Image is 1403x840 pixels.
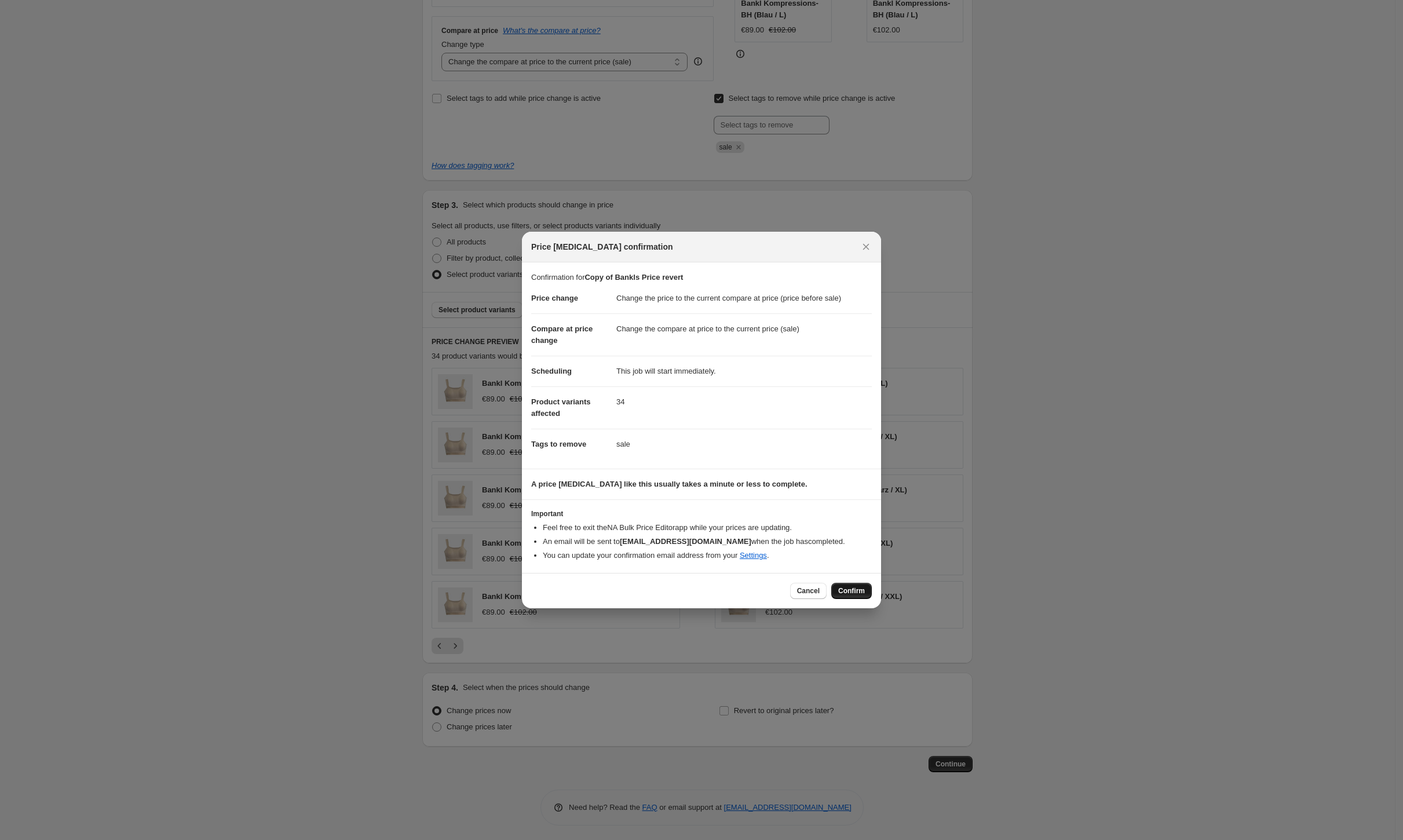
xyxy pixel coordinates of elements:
button: Cancel [790,583,827,599]
h3: Important [531,509,872,518]
span: Price [MEDICAL_DATA] confirmation [531,241,673,253]
span: Cancel [797,586,820,596]
a: Settings [740,551,767,560]
span: Price change [531,294,578,302]
button: Close [858,239,874,255]
li: You can update your confirmation email address from your . [543,550,872,561]
b: Copy of Bankls Price revert [584,273,683,282]
button: Confirm [831,583,872,599]
span: Tags to remove [531,440,586,448]
li: Feel free to exit the NA Bulk Price Editor app while your prices are updating. [543,522,872,534]
dd: This job will start immediately. [616,356,872,386]
p: Confirmation for [531,272,872,283]
b: A price [MEDICAL_DATA] like this usually takes a minute or less to complete. [531,480,808,488]
span: Scheduling [531,367,572,375]
span: Compare at price change [531,324,593,345]
dd: Change the compare at price to the current price (sale) [616,313,872,344]
dd: sale [616,429,872,459]
li: An email will be sent to when the job has completed . [543,536,872,547]
b: [EMAIL_ADDRESS][DOMAIN_NAME] [620,537,751,546]
span: Product variants affected [531,397,591,418]
span: Confirm [838,586,865,596]
dd: 34 [616,386,872,417]
dd: Change the price to the current compare at price (price before sale) [616,283,872,313]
